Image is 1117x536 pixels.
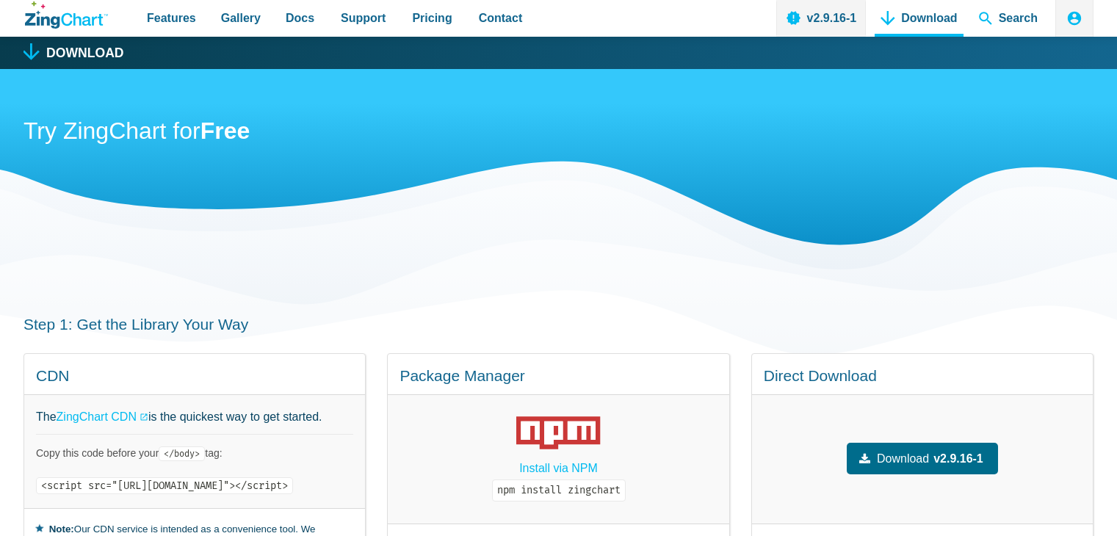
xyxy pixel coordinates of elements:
code: </body> [159,446,205,461]
span: Download [877,449,929,468]
span: Docs [286,8,314,28]
code: npm install zingchart [492,479,626,501]
a: Downloadv2.9.16-1 [847,443,998,474]
span: Gallery [221,8,261,28]
h4: CDN [36,366,353,385]
span: Features [147,8,196,28]
h4: Package Manager [400,366,717,385]
h1: Download [46,47,124,60]
h4: Direct Download [764,366,1081,385]
p: Copy this code before your tag: [36,446,353,460]
a: Install via NPM [519,458,598,478]
span: Support [341,8,386,28]
strong: Free [200,117,250,144]
span: Contact [479,8,523,28]
h2: Try ZingChart for [24,116,1093,149]
a: ZingChart CDN [57,407,148,427]
a: ZingChart Logo. Click to return to the homepage [25,1,108,29]
h3: Step 1: Get the Library Your Way [24,314,1093,334]
p: The is the quickest way to get started. [36,407,353,427]
strong: v2.9.16-1 [933,449,983,468]
span: Pricing [412,8,452,28]
strong: Note: [49,524,74,535]
code: <script src="[URL][DOMAIN_NAME]"></script> [36,477,293,494]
